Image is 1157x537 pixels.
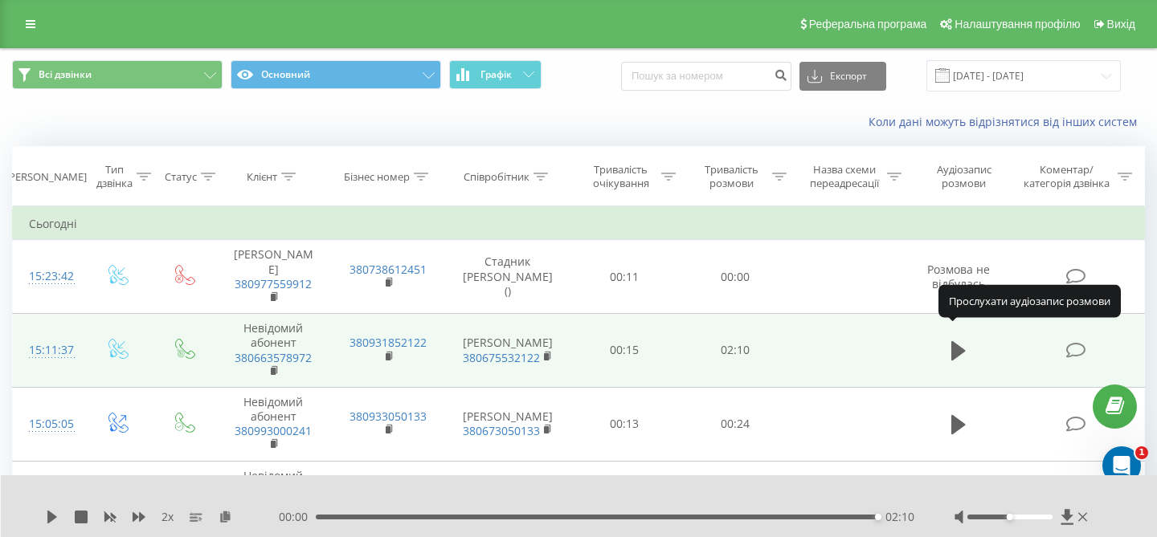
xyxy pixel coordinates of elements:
[216,240,331,314] td: [PERSON_NAME]
[463,423,540,438] a: 380673050133
[96,163,133,190] div: Тип дзвінка
[680,461,791,535] td: 00:18
[446,240,570,314] td: Стадник [PERSON_NAME] ()
[570,314,681,388] td: 00:15
[216,387,331,461] td: Невідомий абонент
[235,350,312,365] a: 380663578972
[216,314,331,388] td: Невідомий абонент
[6,170,87,184] div: [PERSON_NAME]
[165,170,197,184] div: Статус
[570,387,681,461] td: 00:13
[449,60,542,89] button: Графік
[279,509,316,525] span: 00:00
[29,261,67,292] div: 15:23:42
[869,114,1145,129] a: Коли дані можуть відрізнятися вiд інших систем
[29,409,67,440] div: 15:05:05
[694,163,768,190] div: Тривалість розмови
[927,262,990,291] span: Розмова не відбулась
[621,62,791,91] input: Пошук за номером
[350,335,427,350] a: 380931852122
[446,461,570,535] td: [PERSON_NAME]
[235,423,312,438] a: 380993000241
[938,285,1121,317] div: Прослухати аудіозапис розмови
[13,208,1145,240] td: Сьогодні
[231,60,441,89] button: Основний
[1020,163,1114,190] div: Коментар/категорія дзвінка
[809,18,927,31] span: Реферальна програма
[161,509,174,525] span: 2 x
[39,68,92,81] span: Всі дзвінки
[463,350,540,365] a: 380675532122
[446,387,570,461] td: [PERSON_NAME]
[446,314,570,388] td: [PERSON_NAME]
[885,509,914,525] span: 02:10
[680,387,791,461] td: 00:24
[344,170,410,184] div: Бізнес номер
[216,461,331,535] td: Невідомий абонент
[1007,514,1013,520] div: Accessibility label
[350,409,427,424] a: 380933050133
[805,163,883,190] div: Назва схеми переадресації
[464,170,529,184] div: Співробітник
[350,262,427,277] a: 380738612451
[1102,446,1141,485] iframe: Intercom live chat
[12,60,223,89] button: Всі дзвінки
[570,240,681,314] td: 00:11
[247,170,277,184] div: Клієнт
[480,69,512,80] span: Графік
[235,276,312,291] a: 380977559912
[955,18,1080,31] span: Налаштування профілю
[680,240,791,314] td: 00:00
[1107,18,1135,31] span: Вихід
[29,335,67,366] div: 15:11:37
[570,461,681,535] td: 00:11
[584,163,658,190] div: Тривалість очікування
[920,163,1008,190] div: Аудіозапис розмови
[680,314,791,388] td: 02:10
[875,514,881,520] div: Accessibility label
[799,62,886,91] button: Експорт
[1135,446,1148,459] span: 1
